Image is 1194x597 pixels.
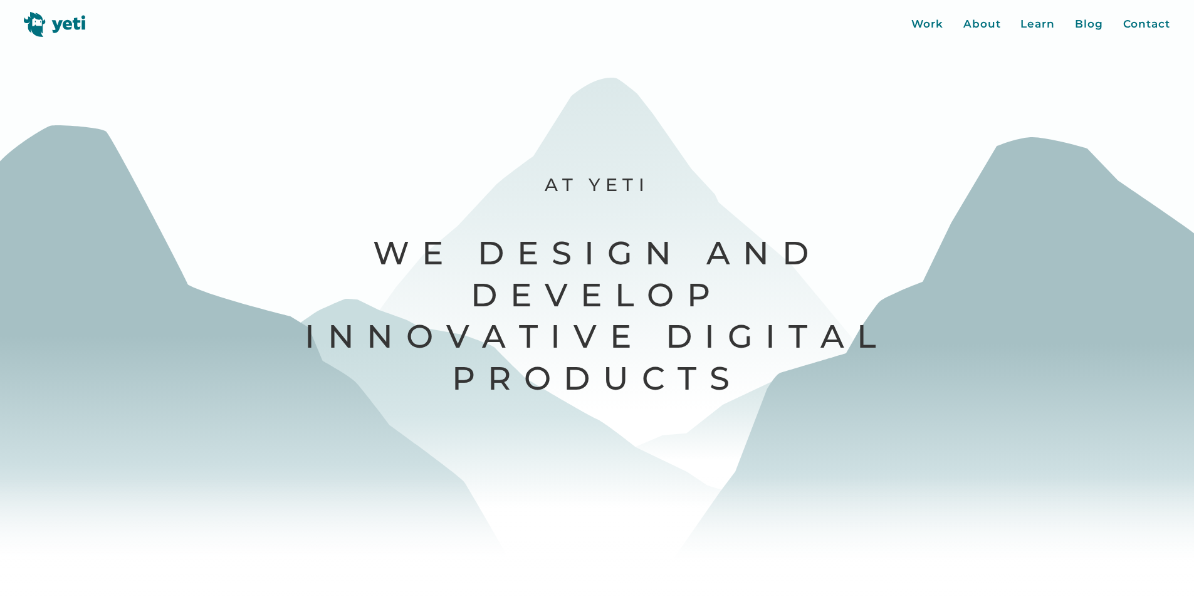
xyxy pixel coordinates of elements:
img: Yeti logo [24,12,86,37]
span: I [305,316,328,358]
a: Contact [1123,16,1170,33]
a: About [963,16,1001,33]
p: At Yeti [303,173,891,196]
a: Learn [1020,16,1055,33]
span: l [857,316,889,358]
span: n [328,316,367,358]
a: Work [911,16,943,33]
a: Blog [1075,16,1103,33]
